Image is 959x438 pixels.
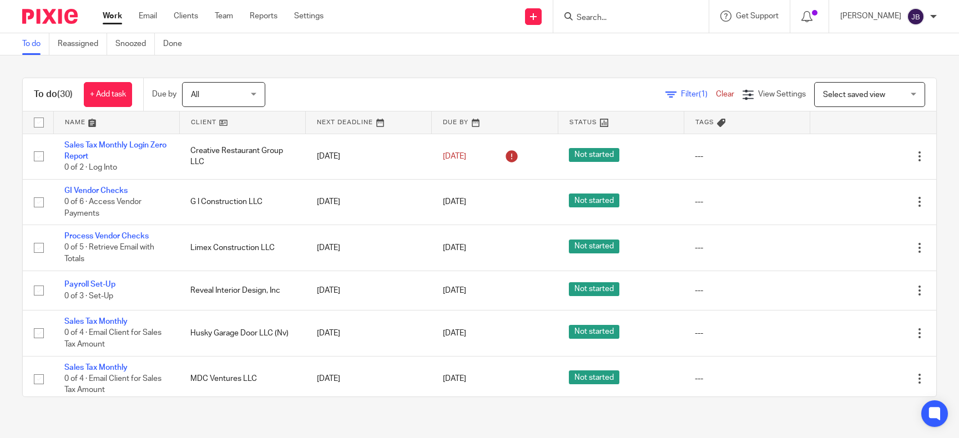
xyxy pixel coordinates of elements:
a: + Add task [84,82,132,107]
span: [DATE] [443,152,466,160]
td: [DATE] [306,356,432,401]
p: [PERSON_NAME] [840,11,901,22]
span: Tags [695,119,714,125]
span: All [191,91,199,99]
a: Sales Tax Monthly [64,318,128,325]
a: Settings [294,11,324,22]
td: Limex Construction LLC [179,225,305,271]
span: 0 of 3 · Set-Up [64,292,113,300]
span: Not started [569,325,619,339]
div: --- [695,285,799,296]
span: 0 of 4 · Email Client for Sales Tax Amount [64,375,161,394]
div: --- [695,242,799,253]
td: Creative Restaurant Group LLC [179,134,305,179]
td: G I Construction LLC [179,179,305,225]
span: View Settings [758,90,806,98]
a: Reports [250,11,277,22]
div: --- [695,328,799,339]
td: [DATE] [306,134,432,179]
div: --- [695,373,799,384]
a: Clients [174,11,198,22]
span: 0 of 6 · Access Vendor Payments [64,198,142,217]
span: [DATE] [443,287,466,294]
span: [DATE] [443,244,466,252]
a: Process Vendor Checks [64,232,149,240]
input: Search [576,13,675,23]
td: Reveal Interior Design, Inc [179,271,305,310]
span: [DATE] [443,198,466,206]
img: Pixie [22,9,78,24]
span: Not started [569,148,619,162]
td: Husky Garage Door LLC (Nv) [179,310,305,356]
td: [DATE] [306,310,432,356]
div: --- [695,151,799,162]
a: Payroll Set-Up [64,281,115,288]
a: Team [215,11,233,22]
span: Not started [569,282,619,296]
a: Snoozed [115,33,155,55]
span: 0 of 2 · Log Into [64,164,117,171]
span: Filter [681,90,716,98]
a: Email [139,11,157,22]
span: Not started [569,193,619,207]
span: (30) [57,90,73,99]
td: [DATE] [306,225,432,271]
span: [DATE] [443,375,466,383]
a: GI Vendor Checks [64,187,128,195]
a: Done [163,33,190,55]
td: MDC Ventures LLC [179,356,305,401]
h1: To do [34,89,73,100]
a: Work [103,11,122,22]
a: Sales Tax Monthly Login Zero Report [64,141,166,160]
a: Reassigned [58,33,107,55]
span: [DATE] [443,329,466,337]
div: --- [695,196,799,207]
span: 0 of 5 · Retrieve Email with Totals [64,244,154,263]
td: [DATE] [306,179,432,225]
a: Sales Tax Monthly [64,364,128,371]
img: svg%3E [907,8,925,26]
p: Due by [152,89,176,100]
a: To do [22,33,49,55]
span: Get Support [736,12,779,20]
span: (1) [699,90,708,98]
a: Clear [716,90,734,98]
span: Select saved view [823,91,885,99]
span: Not started [569,370,619,384]
span: Not started [569,240,619,253]
span: 0 of 4 · Email Client for Sales Tax Amount [64,329,161,349]
td: [DATE] [306,271,432,310]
